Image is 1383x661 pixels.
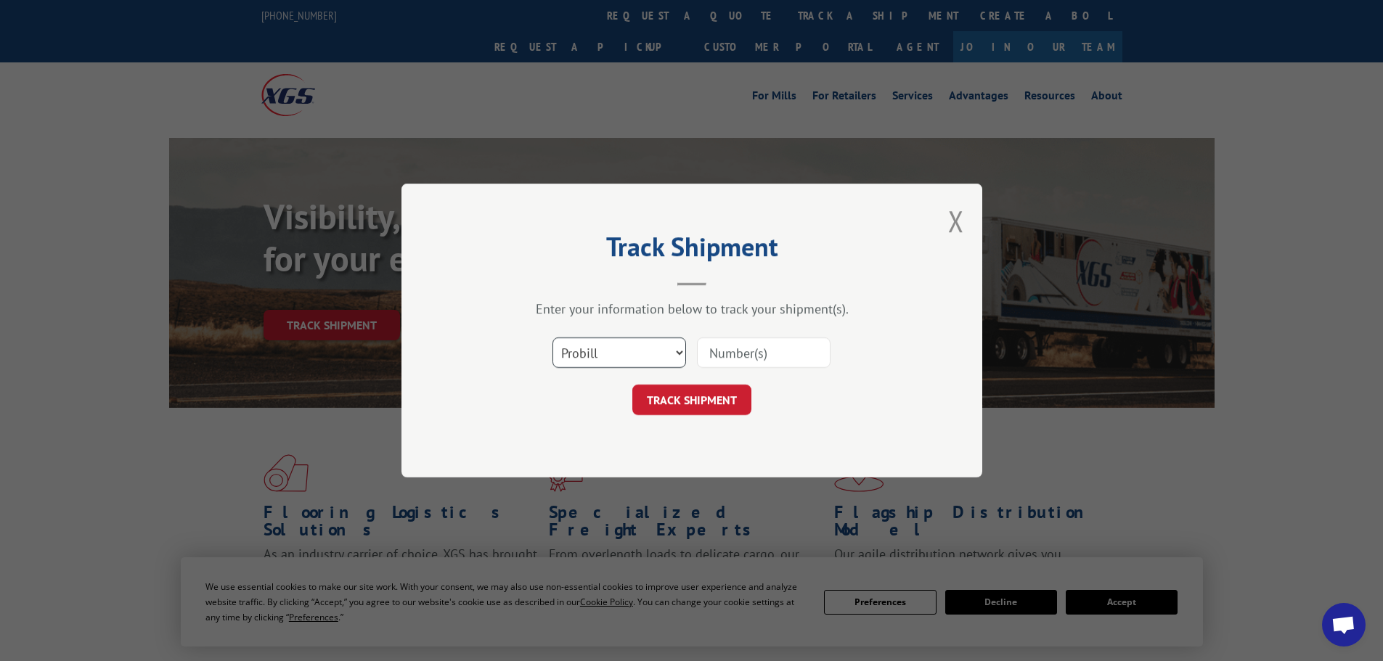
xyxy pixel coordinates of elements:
[474,237,910,264] h2: Track Shipment
[474,300,910,317] div: Enter your information below to track your shipment(s).
[1322,603,1366,646] div: Open chat
[948,202,964,240] button: Close modal
[632,385,751,415] button: TRACK SHIPMENT
[697,337,831,368] input: Number(s)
